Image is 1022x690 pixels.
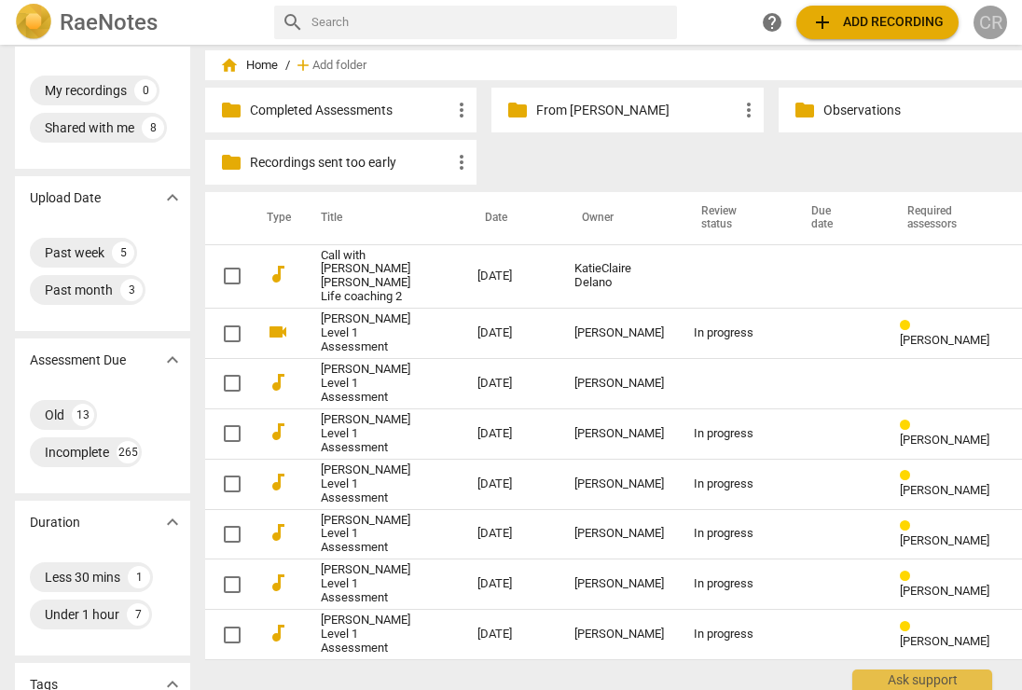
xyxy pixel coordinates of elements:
[738,99,760,121] span: more_vert
[794,99,816,121] span: folder
[267,263,289,285] span: audiotrack
[574,628,664,642] div: [PERSON_NAME]
[220,56,239,75] span: home
[252,192,298,244] th: Type
[120,279,143,301] div: 3
[574,427,664,441] div: [PERSON_NAME]
[694,628,774,642] div: In progress
[900,634,989,648] span: [PERSON_NAME]
[159,184,186,212] button: Show more
[900,519,918,533] span: Review status: in progress
[463,509,559,559] td: [DATE]
[294,56,312,75] span: add
[45,568,120,586] div: Less 30 mins
[128,566,150,588] div: 1
[15,4,259,41] a: LogoRaeNotes
[311,7,670,37] input: Search
[900,419,918,433] span: Review status: in progress
[694,477,774,491] div: In progress
[267,521,289,544] span: audiotrack
[321,514,410,556] a: [PERSON_NAME] Level 1 Assessment
[900,620,918,634] span: Review status: in progress
[679,192,789,244] th: Review status
[900,533,989,547] span: [PERSON_NAME]
[574,326,664,340] div: [PERSON_NAME]
[267,371,289,393] span: audiotrack
[161,186,184,209] span: expand_more
[159,508,186,536] button: Show more
[321,463,410,505] a: [PERSON_NAME] Level 1 Assessment
[220,56,278,75] span: Home
[45,605,119,624] div: Under 1 hour
[321,249,410,305] a: Call with [PERSON_NAME] [PERSON_NAME] Life coaching 2
[463,610,559,660] td: [DATE]
[298,192,463,244] th: Title
[285,59,290,73] span: /
[30,513,80,532] p: Duration
[574,477,664,491] div: [PERSON_NAME]
[796,6,959,39] button: Upload
[321,312,410,354] a: [PERSON_NAME] Level 1 Assessment
[694,577,774,591] div: In progress
[72,404,94,426] div: 13
[463,244,559,309] td: [DATE]
[267,572,289,594] span: audiotrack
[900,584,989,598] span: [PERSON_NAME]
[450,99,473,121] span: more_vert
[60,9,158,35] h2: RaeNotes
[900,469,918,483] span: Review status: in progress
[134,79,157,102] div: 0
[885,192,1009,244] th: Required assessors
[267,622,289,644] span: audiotrack
[852,669,992,690] div: Ask support
[267,421,289,443] span: audiotrack
[694,527,774,541] div: In progress
[161,511,184,533] span: expand_more
[974,6,1007,39] button: CR
[574,527,664,541] div: [PERSON_NAME]
[30,351,126,370] p: Assessment Due
[463,192,559,244] th: Date
[811,11,834,34] span: add
[900,570,918,584] span: Review status: in progress
[900,483,989,497] span: [PERSON_NAME]
[811,11,944,34] span: Add recording
[161,349,184,371] span: expand_more
[220,99,242,121] span: folder
[45,243,104,262] div: Past week
[900,433,989,447] span: [PERSON_NAME]
[282,11,304,34] span: search
[127,603,149,626] div: 7
[117,441,139,463] div: 265
[463,459,559,509] td: [DATE]
[15,4,52,41] img: Logo
[30,188,101,208] p: Upload Date
[312,59,366,73] span: Add folder
[45,81,127,100] div: My recordings
[900,333,989,347] span: [PERSON_NAME]
[694,326,774,340] div: In progress
[559,192,679,244] th: Owner
[463,309,559,359] td: [DATE]
[755,6,789,39] a: Help
[45,406,64,424] div: Old
[267,471,289,493] span: audiotrack
[574,262,664,290] div: KatieClaire Delano
[463,359,559,409] td: [DATE]
[574,577,664,591] div: [PERSON_NAME]
[536,101,737,120] p: From Tatiana
[45,443,109,462] div: Incomplete
[267,321,289,343] span: videocam
[506,99,529,121] span: folder
[900,319,918,333] span: Review status: in progress
[112,241,134,264] div: 5
[250,153,450,172] p: Recordings sent too early
[463,559,559,610] td: [DATE]
[159,346,186,374] button: Show more
[789,192,885,244] th: Due date
[694,427,774,441] div: In progress
[45,281,113,299] div: Past month
[45,118,134,137] div: Shared with me
[321,413,410,455] a: [PERSON_NAME] Level 1 Assessment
